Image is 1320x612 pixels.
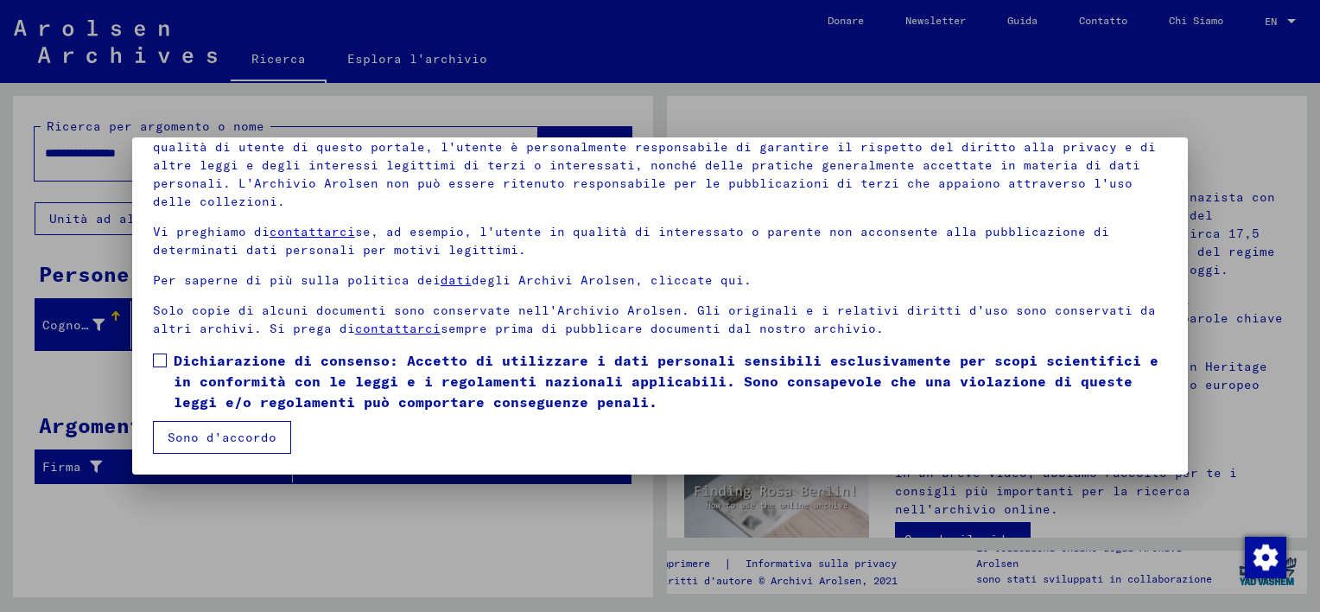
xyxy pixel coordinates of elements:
font: Dichiarazione di consenso: Accetto di utilizzare i dati personali sensibili esclusivamente per sc... [174,352,1158,411]
a: dati [441,272,472,288]
button: Sono d'accordo [153,421,291,454]
a: contattarci [270,224,355,239]
p: Vi preghiamo di se, ad esempio, l'utente in qualità di interessato o parente non acconsente alla ... [153,223,1167,259]
img: Modifica consenso [1245,537,1286,578]
p: Solo copie di alcuni documenti sono conservate nell'Archivio Arolsen. Gli originali e i relativi ... [153,302,1167,338]
a: contattarci [355,321,441,336]
p: Si prega di notare che questo portale contiene dati sensibili su persone identificate o identific... [153,120,1167,211]
p: Per saperne di più sulla politica dei degli Archivi Arolsen, cliccate qui. [153,271,1167,290]
div: Modifica consenso [1244,536,1285,577]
